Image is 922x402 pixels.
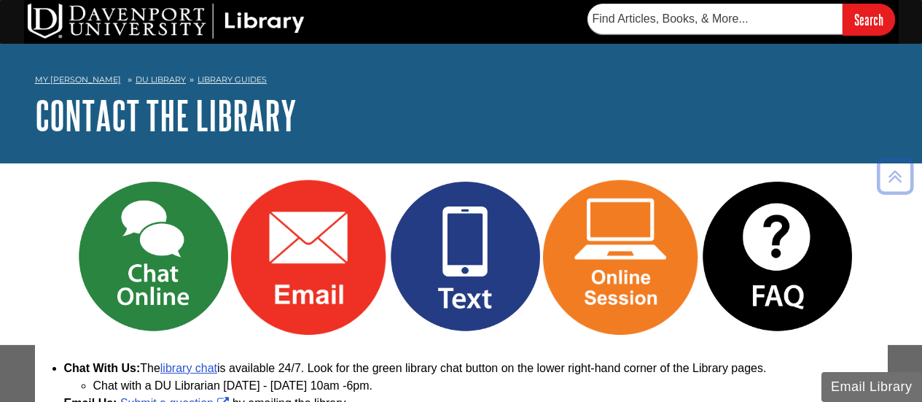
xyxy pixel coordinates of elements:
img: Online Session [543,179,699,335]
img: DU Library [28,4,305,39]
b: Chat With Us: [64,362,141,374]
li: Chat with a DU Librarian [DATE] - [DATE] 10am -6pm. [93,377,888,395]
nav: breadcrumb [35,70,888,93]
a: DU Library [136,74,186,85]
button: Email Library [821,372,922,402]
a: My [PERSON_NAME] [35,74,121,86]
img: FAQ [699,179,855,335]
a: Link opens in new window [264,250,387,262]
li: The is available 24/7. Look for the green library chat button on the lower right-hand corner of t... [64,360,888,395]
form: Searches DU Library's articles, books, and more [587,4,895,35]
img: Email [231,179,387,335]
img: Chat [75,179,231,335]
a: Link opens in new window [576,250,699,262]
a: Link opens in new window [732,250,855,262]
a: library chat [160,362,217,374]
a: Back to Top [872,166,918,186]
img: Text [387,179,543,335]
input: Find Articles, Books, & More... [587,4,843,34]
a: Contact the Library [35,93,297,138]
input: Search [843,4,895,35]
a: Library Guides [198,74,267,85]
